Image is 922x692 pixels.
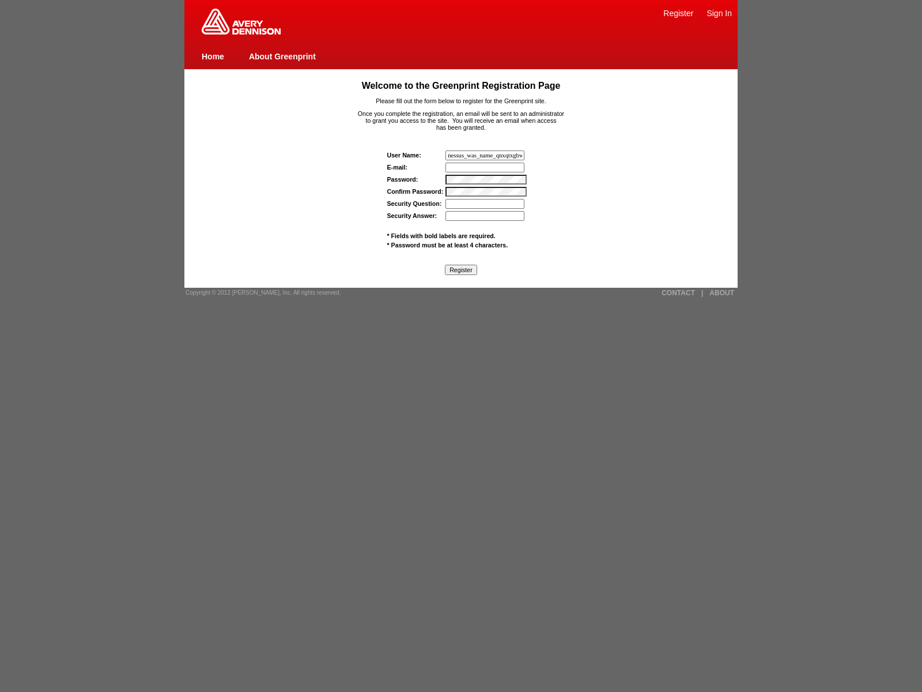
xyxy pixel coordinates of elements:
a: Sign In [706,9,732,18]
label: Confirm Password: [387,188,444,195]
a: ABOUT [709,289,734,297]
span: Copyright © 2012 [PERSON_NAME], Inc. All rights reserved. [186,289,341,296]
label: E-mail: [387,164,408,171]
p: Please fill out the form below to register for the Greenprint site. [207,97,716,104]
strong: User Name: [387,152,421,159]
a: Greenprint [202,29,281,36]
a: Register [663,9,693,18]
a: CONTACT [662,289,695,297]
h1: Welcome to the Greenprint Registration Page [207,81,716,91]
a: | [701,289,703,297]
a: Home [202,52,224,61]
input: Register [445,265,477,275]
label: Password: [387,176,418,183]
span: * Password must be at least 4 characters. [387,242,508,249]
a: About Greenprint [249,52,316,61]
img: Home [202,9,281,35]
label: Security Answer: [387,212,437,219]
p: Once you complete the registration, an email will be sent to an administrator to grant you access... [207,110,716,131]
span: * Fields with bold labels are required. [387,232,496,239]
label: Security Question: [387,200,442,207]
